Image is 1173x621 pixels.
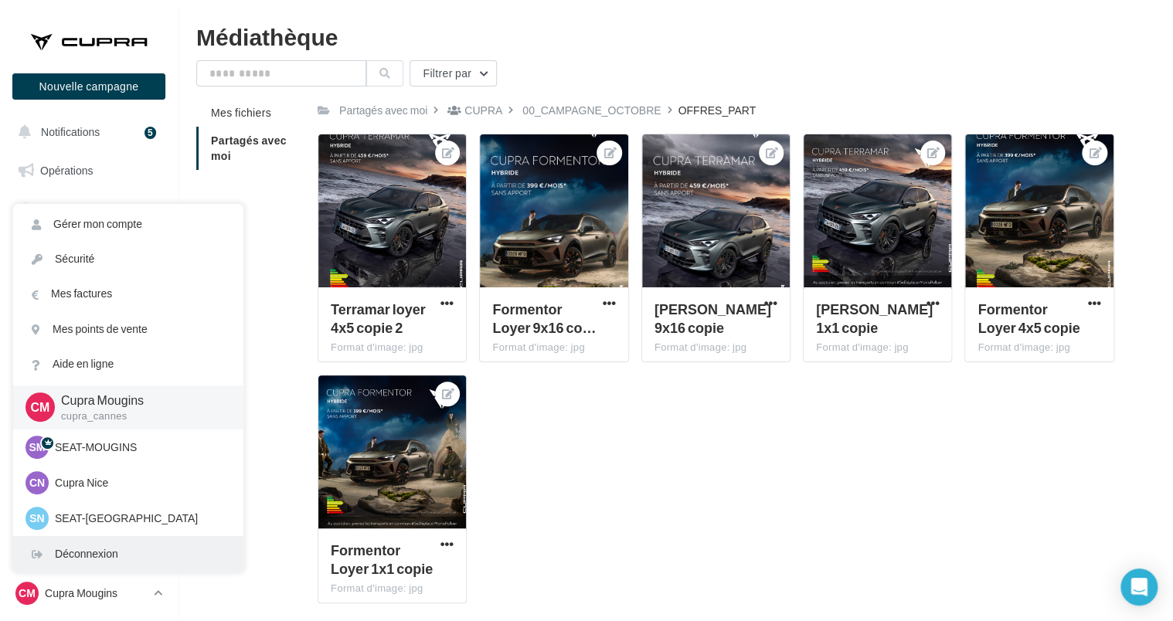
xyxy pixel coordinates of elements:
[678,103,756,118] div: OFFRES_PART
[29,475,45,490] span: CN
[331,582,454,596] div: Format d'image: jpg
[40,164,93,177] span: Opérations
[9,154,168,187] a: Opérations
[9,386,168,419] a: Calendrier
[492,341,615,355] div: Format d'image: jpg
[9,271,168,304] a: Campagnes
[464,103,502,118] div: CUPRA
[9,232,168,265] a: Visibilité en ligne
[55,439,225,455] p: SEAT-MOUGINS
[977,341,1100,355] div: Format d'image: jpg
[331,541,433,577] span: Formentor Loyer 1x1 copie
[13,347,243,382] a: Aide en ligne
[816,341,939,355] div: Format d'image: jpg
[41,125,100,138] span: Notifications
[13,277,243,311] a: Mes factures
[331,341,454,355] div: Format d'image: jpg
[816,300,933,336] span: Terramar Loyer 1x1 copie
[492,300,596,336] span: Formentor Loyer 9x16 copie
[55,511,225,526] p: SEAT-[GEOGRAPHIC_DATA]
[55,475,225,490] p: Cupra Nice
[9,309,168,341] a: Contacts
[9,348,168,380] a: Médiathèque
[331,300,426,336] span: Terramar loyer 4x5 copie 2
[29,439,46,455] span: SM
[211,106,271,119] span: Mes fichiers
[13,207,243,242] a: Gérer mon compte
[13,242,243,277] a: Sécurité
[13,312,243,347] a: Mes points de vente
[339,103,427,118] div: Partagés avec moi
[13,537,243,572] div: Déconnexion
[522,103,661,118] div: 00_CAMPAGNE_OCTOBRE
[9,192,168,226] a: Boîte de réception1
[19,585,36,601] span: CM
[45,585,148,601] p: Cupra Mougins
[654,300,771,336] span: Terramar Loyer 9x16 copie
[9,116,162,148] button: Notifications 5
[31,399,50,416] span: CM
[12,73,165,100] button: Nouvelle campagne
[211,134,287,162] span: Partagés avec moi
[61,392,219,409] p: Cupra Mougins
[9,424,168,470] a: PLV et print personnalisable
[9,476,168,521] a: Campagnes DataOnDemand
[29,511,44,526] span: SN
[654,341,777,355] div: Format d'image: jpg
[977,300,1079,336] span: Formentor Loyer 4x5 copie
[61,409,219,423] p: cupra_cannes
[410,60,497,87] button: Filtrer par
[12,579,165,608] a: CM Cupra Mougins
[144,127,156,139] div: 5
[1120,568,1158,606] div: Open Intercom Messenger
[196,25,1154,48] div: Médiathèque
